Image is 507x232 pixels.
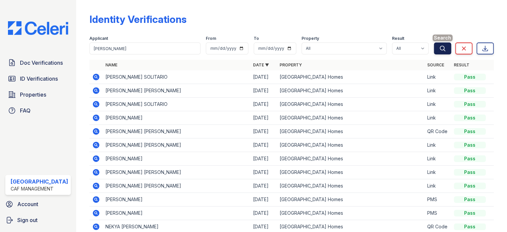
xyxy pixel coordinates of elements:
[3,213,73,227] a: Sign out
[277,111,425,125] td: [GEOGRAPHIC_DATA] Homes
[250,152,277,166] td: [DATE]
[11,186,68,192] div: CAF Management
[425,84,451,98] td: Link
[250,179,277,193] td: [DATE]
[250,84,277,98] td: [DATE]
[103,138,250,152] td: [PERSON_NAME] [PERSON_NAME]
[103,70,250,84] td: [PERSON_NAME] SOLITARIO
[103,206,250,220] td: [PERSON_NAME]
[454,169,486,176] div: Pass
[277,179,425,193] td: [GEOGRAPHIC_DATA] Homes
[206,36,216,41] label: From
[425,138,451,152] td: Link
[425,166,451,179] td: Link
[17,216,38,224] span: Sign out
[425,70,451,84] td: Link
[277,84,425,98] td: [GEOGRAPHIC_DATA] Homes
[427,62,444,67] a: Source
[103,98,250,111] td: [PERSON_NAME] SOLITARIO
[20,59,63,67] span: Doc Verifications
[20,107,31,115] span: FAQ
[250,138,277,152] td: [DATE]
[277,98,425,111] td: [GEOGRAPHIC_DATA] Homes
[250,125,277,138] td: [DATE]
[250,193,277,206] td: [DATE]
[454,128,486,135] div: Pass
[425,98,451,111] td: Link
[3,197,73,211] a: Account
[5,56,71,69] a: Doc Verifications
[103,111,250,125] td: [PERSON_NAME]
[277,138,425,152] td: [GEOGRAPHIC_DATA] Homes
[254,36,259,41] label: To
[454,210,486,216] div: Pass
[250,111,277,125] td: [DATE]
[302,36,319,41] label: Property
[103,193,250,206] td: [PERSON_NAME]
[454,101,486,108] div: Pass
[277,70,425,84] td: [GEOGRAPHIC_DATA] Homes
[454,196,486,203] div: Pass
[250,166,277,179] td: [DATE]
[277,193,425,206] td: [GEOGRAPHIC_DATA] Homes
[277,152,425,166] td: [GEOGRAPHIC_DATA] Homes
[103,125,250,138] td: [PERSON_NAME] [PERSON_NAME]
[454,183,486,189] div: Pass
[5,88,71,101] a: Properties
[103,166,250,179] td: [PERSON_NAME] [PERSON_NAME]
[425,152,451,166] td: Link
[454,155,486,162] div: Pass
[105,62,117,67] a: Name
[433,35,452,41] span: Search
[103,179,250,193] td: [PERSON_NAME] [PERSON_NAME]
[277,125,425,138] td: [GEOGRAPHIC_DATA] Homes
[425,206,451,220] td: PMS
[20,91,46,99] span: Properties
[5,104,71,117] a: FAQ
[20,75,58,83] span: ID Verifications
[280,62,302,67] a: Property
[277,206,425,220] td: [GEOGRAPHIC_DATA] Homes
[454,87,486,94] div: Pass
[89,13,187,25] div: Identity Verifications
[5,72,71,85] a: ID Verifications
[454,74,486,80] div: Pass
[3,21,73,35] img: CE_Logo_Blue-a8612792a0a2168367f1c8372b55b34899dd931a85d93a1a3d3e32e68fde9ad4.png
[392,36,404,41] label: Result
[89,36,108,41] label: Applicant
[454,142,486,148] div: Pass
[17,200,38,208] span: Account
[454,62,469,67] a: Result
[250,206,277,220] td: [DATE]
[253,62,269,67] a: Date ▼
[425,193,451,206] td: PMS
[89,42,200,54] input: Search by name or phone number
[425,125,451,138] td: QR Code
[103,84,250,98] td: [PERSON_NAME] [PERSON_NAME]
[434,42,451,54] button: Search
[103,152,250,166] td: [PERSON_NAME]
[425,179,451,193] td: Link
[454,115,486,121] div: Pass
[425,111,451,125] td: Link
[454,223,486,230] div: Pass
[11,178,68,186] div: [GEOGRAPHIC_DATA]
[277,166,425,179] td: [GEOGRAPHIC_DATA] Homes
[250,98,277,111] td: [DATE]
[250,70,277,84] td: [DATE]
